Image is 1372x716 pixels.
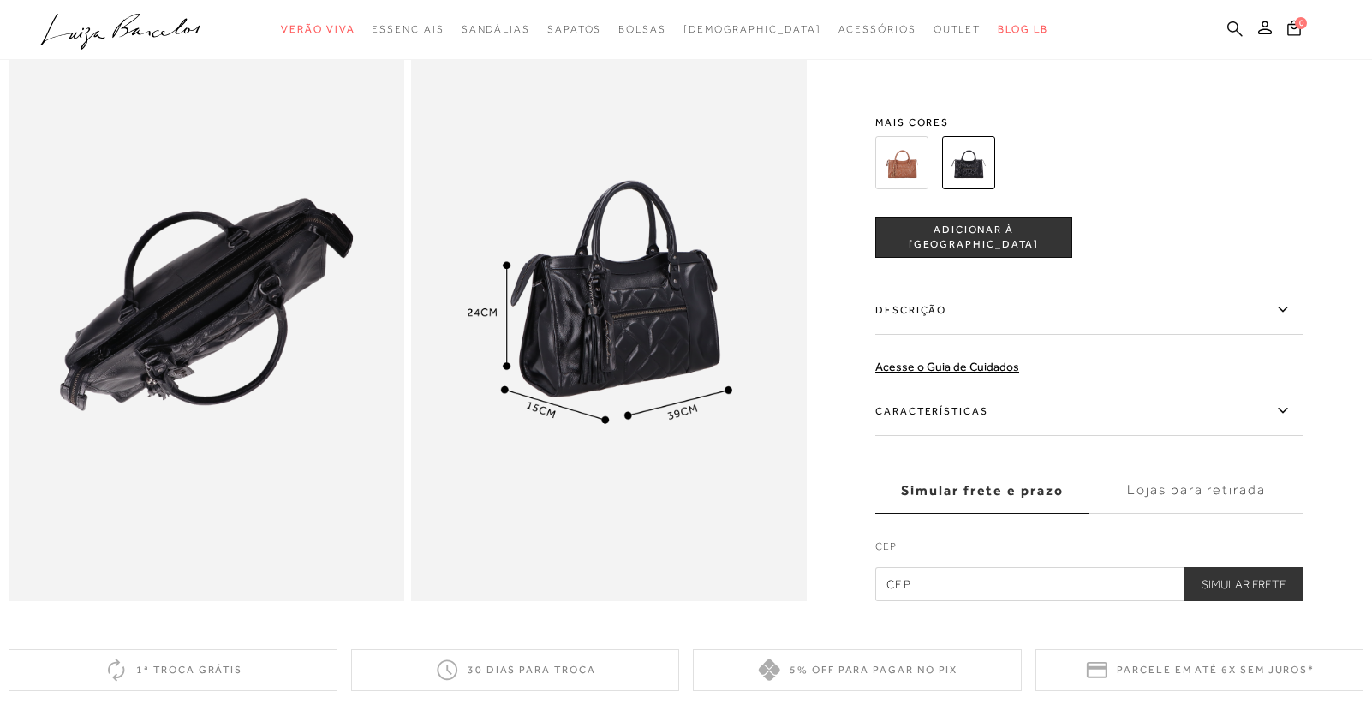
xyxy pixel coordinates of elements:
[875,539,1303,563] label: CEP
[618,14,666,45] a: categoryNavScreenReaderText
[875,386,1303,436] label: Características
[547,23,601,35] span: Sapatos
[934,14,981,45] a: categoryNavScreenReaderText
[875,468,1089,514] label: Simular frete e prazo
[838,23,916,35] span: Acessórios
[876,223,1071,253] span: ADICIONAR À [GEOGRAPHIC_DATA]
[683,14,821,45] a: noSubCategoriesText
[372,14,444,45] a: categoryNavScreenReaderText
[875,360,1019,373] a: Acesse o Guia de Cuidados
[462,14,530,45] a: categoryNavScreenReaderText
[942,136,995,189] img: BOLSA MÉDIA EM COURO PRETO COM MATELASSÊ E FRANJAS
[281,14,355,45] a: categoryNavScreenReaderText
[875,217,1072,258] button: ADICIONAR À [GEOGRAPHIC_DATA]
[1035,649,1364,691] div: Parcele em até 6x sem juros*
[875,285,1303,335] label: Descrição
[1295,17,1307,29] span: 0
[462,23,530,35] span: Sandálias
[547,14,601,45] a: categoryNavScreenReaderText
[372,23,444,35] span: Essenciais
[875,136,928,189] img: BOLSA MÉDIA EM COURO CARAMELO COM MATELASSÊ E FRANJAS
[411,8,807,601] img: image
[281,23,355,35] span: Verão Viva
[693,649,1022,691] div: 5% off para pagar no PIX
[351,649,680,691] div: 30 dias para troca
[618,23,666,35] span: Bolsas
[1282,19,1306,42] button: 0
[998,23,1047,35] span: BLOG LB
[875,117,1303,128] span: Mais cores
[9,649,337,691] div: 1ª troca grátis
[1184,567,1303,601] button: Simular Frete
[683,23,821,35] span: [DEMOGRAPHIC_DATA]
[838,14,916,45] a: categoryNavScreenReaderText
[9,8,404,601] img: image
[1089,468,1303,514] label: Lojas para retirada
[875,567,1303,601] input: CEP
[998,14,1047,45] a: BLOG LB
[934,23,981,35] span: Outlet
